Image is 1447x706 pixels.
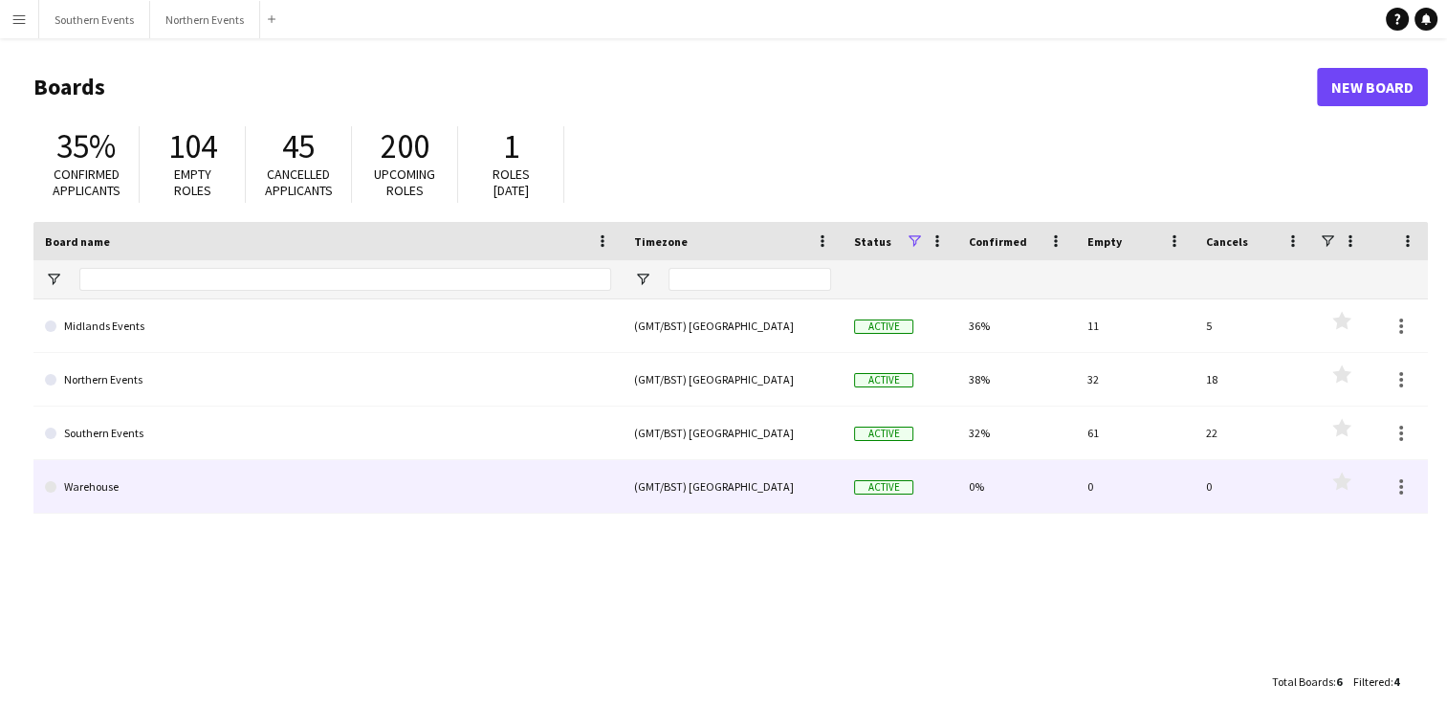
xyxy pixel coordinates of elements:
[1353,674,1391,689] span: Filtered
[623,460,843,513] div: (GMT/BST) [GEOGRAPHIC_DATA]
[1353,663,1399,700] div: :
[623,407,843,459] div: (GMT/BST) [GEOGRAPHIC_DATA]
[265,165,333,199] span: Cancelled applicants
[56,125,116,167] span: 35%
[174,165,211,199] span: Empty roles
[39,1,150,38] button: Southern Events
[854,320,913,334] span: Active
[957,353,1076,406] div: 38%
[1336,674,1342,689] span: 6
[634,271,651,288] button: Open Filter Menu
[282,125,315,167] span: 45
[1076,460,1195,513] div: 0
[854,480,913,495] span: Active
[168,125,217,167] span: 104
[623,353,843,406] div: (GMT/BST) [GEOGRAPHIC_DATA]
[1393,674,1399,689] span: 4
[45,407,611,460] a: Southern Events
[669,268,831,291] input: Timezone Filter Input
[1272,663,1342,700] div: :
[1076,407,1195,459] div: 61
[79,268,611,291] input: Board name Filter Input
[957,460,1076,513] div: 0%
[854,234,891,249] span: Status
[854,373,913,387] span: Active
[623,299,843,352] div: (GMT/BST) [GEOGRAPHIC_DATA]
[957,299,1076,352] div: 36%
[634,234,688,249] span: Timezone
[45,353,611,407] a: Northern Events
[1076,353,1195,406] div: 32
[1272,674,1333,689] span: Total Boards
[150,1,260,38] button: Northern Events
[45,234,110,249] span: Board name
[1087,234,1122,249] span: Empty
[374,165,435,199] span: Upcoming roles
[969,234,1027,249] span: Confirmed
[1195,353,1313,406] div: 18
[33,73,1317,101] h1: Boards
[53,165,121,199] span: Confirmed applicants
[1206,234,1248,249] span: Cancels
[503,125,519,167] span: 1
[1076,299,1195,352] div: 11
[1195,460,1313,513] div: 0
[957,407,1076,459] div: 32%
[1195,299,1313,352] div: 5
[45,271,62,288] button: Open Filter Menu
[381,125,429,167] span: 200
[1195,407,1313,459] div: 22
[493,165,530,199] span: Roles [DATE]
[45,460,611,514] a: Warehouse
[1317,68,1428,106] a: New Board
[45,299,611,353] a: Midlands Events
[854,427,913,441] span: Active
